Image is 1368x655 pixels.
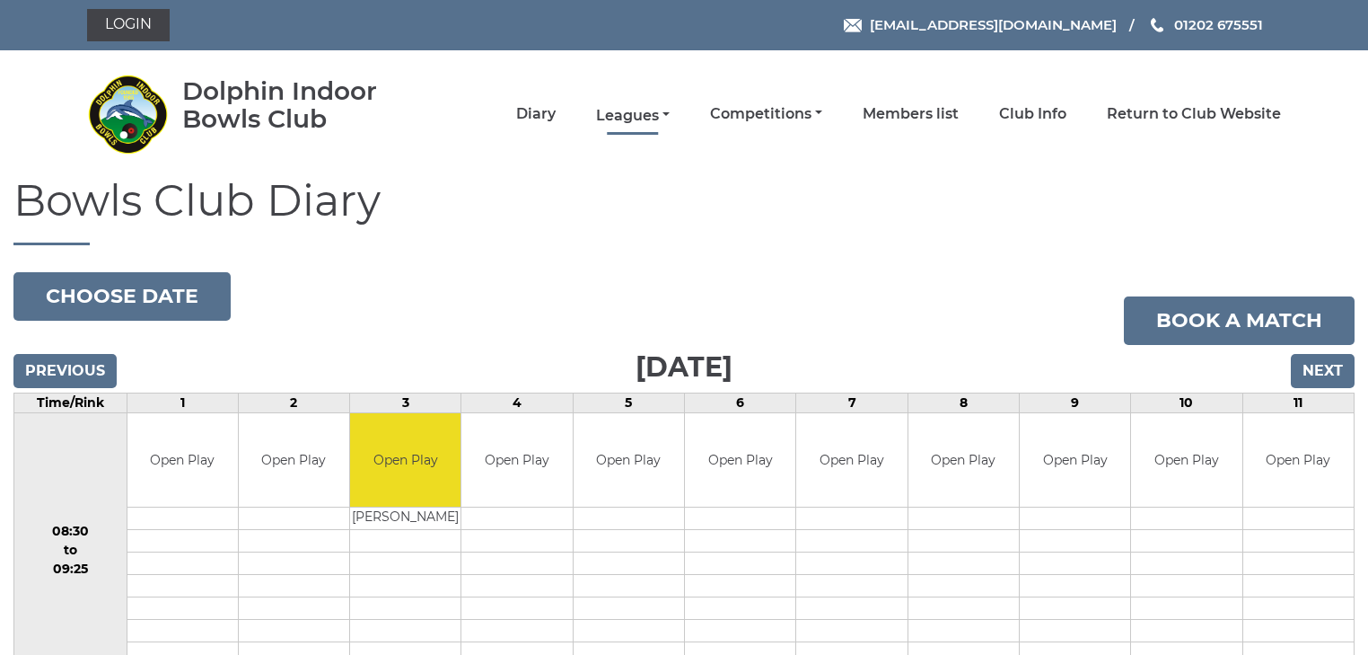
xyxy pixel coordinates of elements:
[461,413,572,508] td: Open Play
[596,106,670,126] a: Leagues
[685,413,795,508] td: Open Play
[1151,18,1163,32] img: Phone us
[238,393,349,412] td: 2
[87,74,168,155] img: Dolphin Indoor Bowls Club
[461,393,573,412] td: 4
[999,104,1066,124] a: Club Info
[796,413,907,508] td: Open Play
[1131,393,1242,412] td: 10
[1131,413,1241,508] td: Open Play
[796,393,908,412] td: 7
[1291,354,1355,388] input: Next
[87,9,170,41] a: Login
[685,393,796,412] td: 6
[14,393,127,412] td: Time/Rink
[574,413,684,508] td: Open Play
[870,16,1117,33] span: [EMAIL_ADDRESS][DOMAIN_NAME]
[182,77,429,133] div: Dolphin Indoor Bowls Club
[1107,104,1281,124] a: Return to Club Website
[1020,413,1130,508] td: Open Play
[516,104,556,124] a: Diary
[908,413,1019,508] td: Open Play
[13,354,117,388] input: Previous
[350,413,460,508] td: Open Play
[844,14,1117,35] a: Email [EMAIL_ADDRESS][DOMAIN_NAME]
[710,104,822,124] a: Competitions
[350,393,461,412] td: 3
[1243,413,1354,508] td: Open Play
[127,413,238,508] td: Open Play
[573,393,684,412] td: 5
[1242,393,1354,412] td: 11
[1124,297,1355,345] a: Book a match
[13,177,1355,245] h1: Bowls Club Diary
[908,393,1019,412] td: 8
[127,393,238,412] td: 1
[863,104,959,124] a: Members list
[239,413,349,508] td: Open Play
[1148,14,1263,35] a: Phone us 01202 675551
[1174,16,1263,33] span: 01202 675551
[1020,393,1131,412] td: 9
[350,508,460,530] td: [PERSON_NAME]
[13,272,231,321] button: Choose date
[844,19,862,32] img: Email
